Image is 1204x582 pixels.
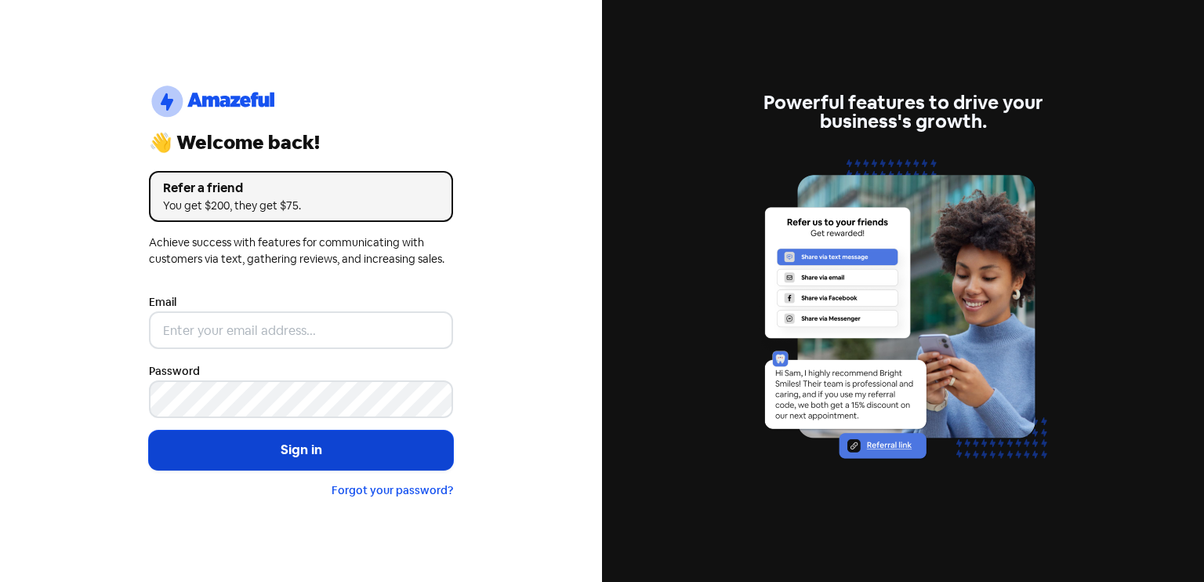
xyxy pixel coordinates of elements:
a: Forgot your password? [332,483,453,497]
div: Powerful features to drive your business's growth. [751,93,1055,131]
label: Password [149,363,200,380]
div: Refer a friend [163,179,439,198]
button: Sign in [149,431,453,470]
img: referrals [751,150,1055,488]
label: Email [149,294,176,311]
div: 👋 Welcome back! [149,133,453,152]
div: You get $200, they get $75. [163,198,439,214]
div: Achieve success with features for communicating with customers via text, gathering reviews, and i... [149,235,453,267]
input: Enter your email address... [149,311,453,349]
